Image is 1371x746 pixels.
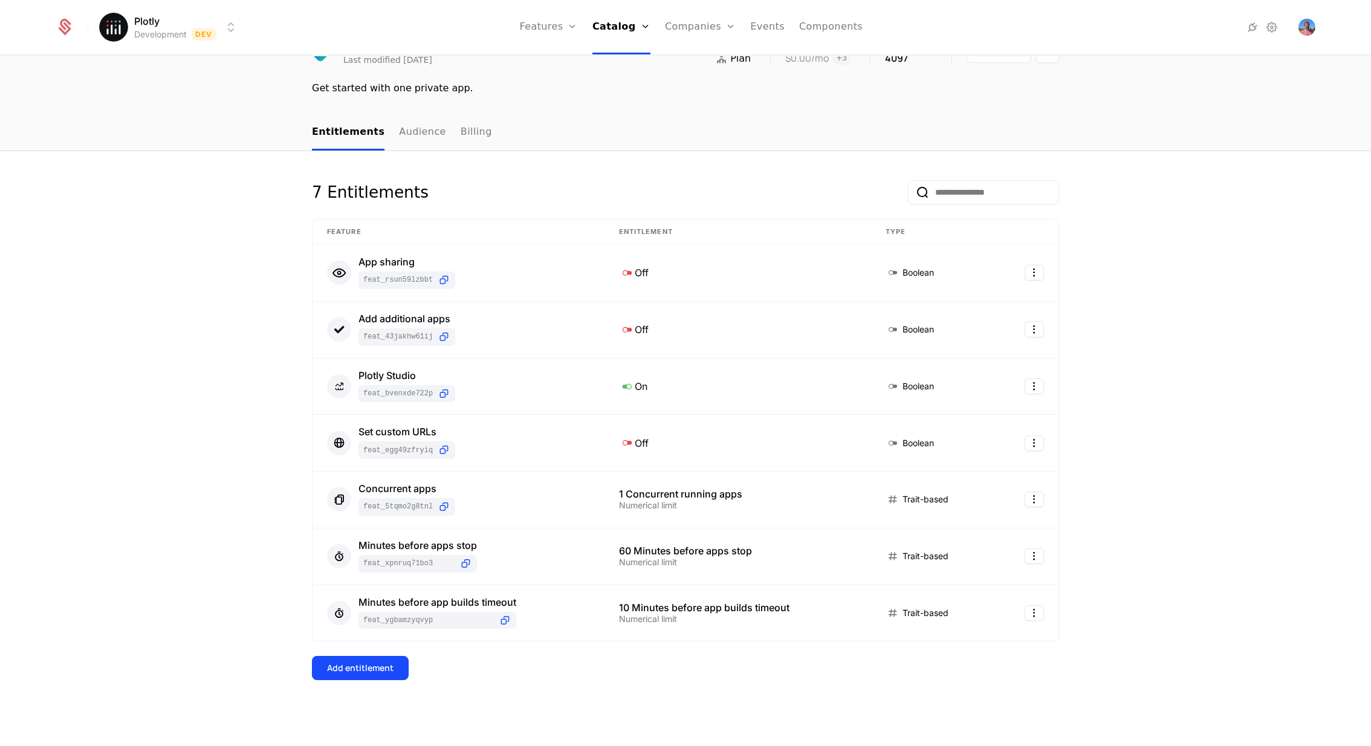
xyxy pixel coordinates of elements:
[619,501,857,510] div: Numerical limit
[1025,435,1044,451] button: Select action
[885,51,932,65] div: 4097
[312,115,492,151] ul: Choose Sub Page
[363,389,433,398] span: feat_bvEnxDe722P
[358,427,455,436] div: Set custom URLs
[619,322,857,337] div: Off
[134,14,160,28] span: Plotly
[1265,20,1279,34] a: Settings
[363,502,433,511] span: feat_5tqmo2G8TNL
[312,81,1059,96] div: Get started with one private app.
[1245,20,1260,34] a: Integrations
[312,115,384,151] a: Entitlements
[363,615,494,625] span: feat_YGBamzyqVyp
[1025,491,1044,507] button: Select action
[312,180,429,204] div: 7 Entitlements
[1025,378,1044,394] button: Select action
[1025,605,1044,621] button: Select action
[730,51,751,66] span: Plan
[358,314,455,323] div: Add additional apps
[619,603,857,612] div: 10 Minutes before app builds timeout
[903,550,948,562] span: Trait-based
[358,540,477,550] div: Minutes before apps stop
[358,484,455,493] div: Concurrent apps
[1298,19,1315,36] img: Louis-Alexandre Huard
[619,265,857,281] div: Off
[619,489,857,499] div: 1 Concurrent running apps
[312,656,409,680] button: Add entitlement
[363,332,433,342] span: feat_43JAkhW61ij
[358,371,455,380] div: Plotly Studio
[903,437,934,449] span: Boolean
[903,267,934,279] span: Boolean
[327,662,394,674] div: Add entitlement
[1025,322,1044,337] button: Select action
[903,493,948,505] span: Trait-based
[871,219,994,245] th: Type
[832,51,851,65] span: + 3
[363,275,433,285] span: feat_RSuN59LZBBt
[604,219,871,245] th: Entitlement
[619,558,857,566] div: Numerical limit
[1025,265,1044,281] button: Select action
[343,54,432,66] div: Last modified [DATE]
[619,378,857,394] div: On
[363,446,433,455] span: feat_egg49zfRYiQ
[903,323,934,336] span: Boolean
[192,28,216,41] span: Dev
[785,51,829,65] div: $0.00 /mo
[1298,19,1315,36] button: Open user button
[313,219,604,245] th: Feature
[134,28,187,41] div: Development
[619,546,857,556] div: 60 Minutes before apps stop
[1025,548,1044,564] button: Select action
[358,597,516,607] div: Minutes before app builds timeout
[461,115,492,151] a: Billing
[619,435,857,450] div: Off
[619,615,857,623] div: Numerical limit
[312,115,1059,151] nav: Main
[903,607,948,619] span: Trait-based
[358,257,455,267] div: App sharing
[363,559,455,568] span: feat_XPnRuQ71Bo3
[399,115,446,151] a: Audience
[903,380,934,392] span: Boolean
[103,14,238,41] button: Select environment
[99,13,128,42] img: Plotly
